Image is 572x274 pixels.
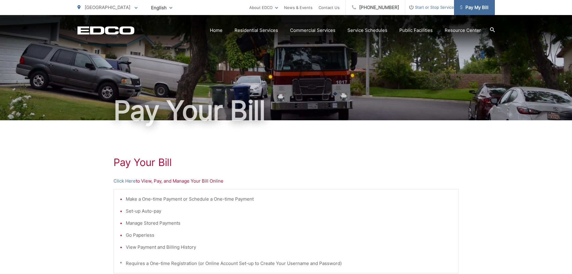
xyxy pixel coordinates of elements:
li: Make a One-time Payment or Schedule a One-time Payment [126,195,452,203]
a: EDCD logo. Return to the homepage. [77,26,135,35]
span: [GEOGRAPHIC_DATA] [85,5,130,10]
h1: Pay Your Bill [77,96,495,126]
a: Service Schedules [347,27,387,34]
li: View Payment and Billing History [126,244,452,251]
a: News & Events [284,4,313,11]
li: Manage Stored Payments [126,220,452,227]
a: Residential Services [235,27,278,34]
a: Click Here [113,177,136,185]
a: Public Facilities [399,27,433,34]
a: Contact Us [319,4,340,11]
p: * Requires a One-time Registration (or Online Account Set-up to Create Your Username and Password) [120,260,452,267]
h1: Pay Your Bill [113,156,459,168]
p: to View, Pay, and Manage Your Bill Online [113,177,459,185]
li: Go Paperless [126,232,452,239]
a: Resource Center [445,27,481,34]
a: Commercial Services [290,27,335,34]
a: About EDCO [249,4,278,11]
li: Set-up Auto-pay [126,208,452,215]
span: Pay My Bill [460,4,489,11]
a: Home [210,27,222,34]
span: English [147,2,177,13]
